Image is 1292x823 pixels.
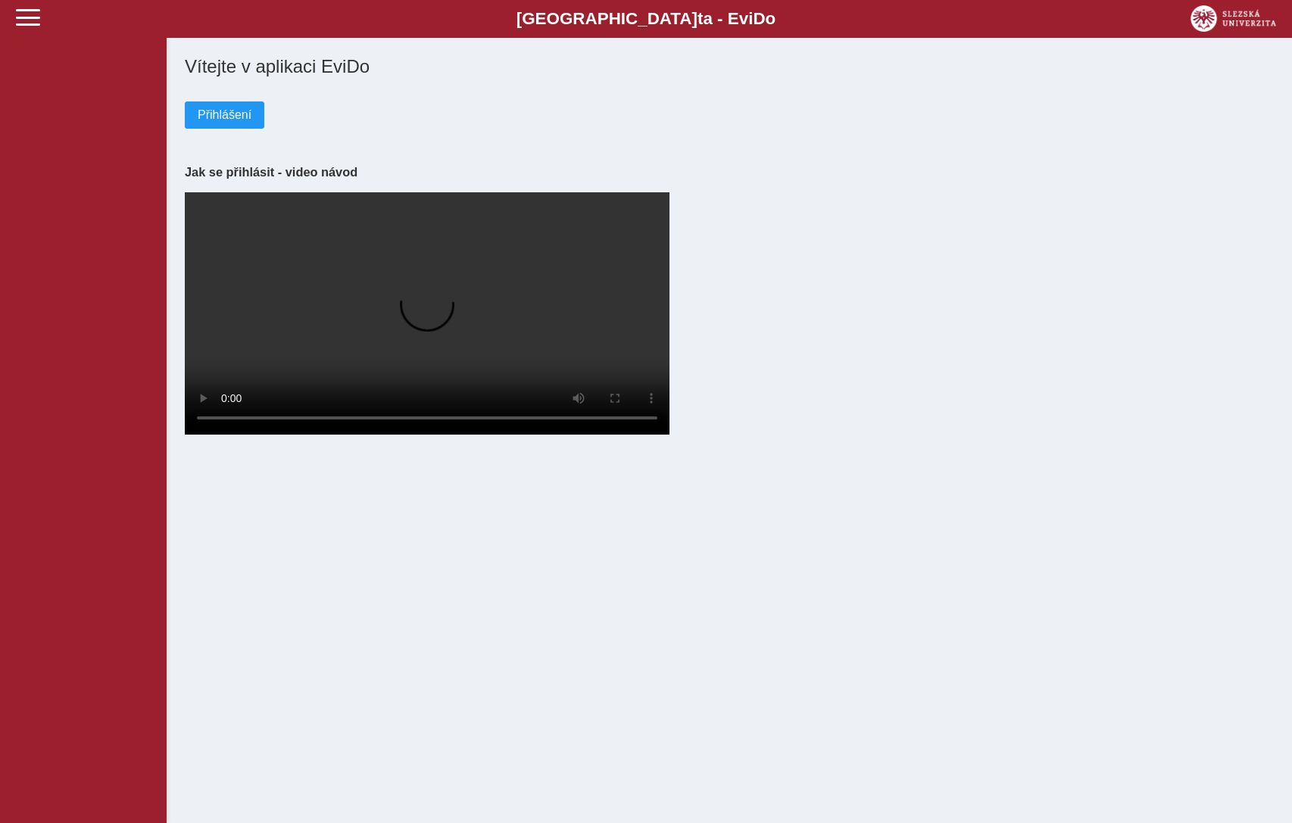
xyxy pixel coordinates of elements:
span: Přihlášení [198,108,251,122]
span: o [766,9,776,28]
img: logo_web_su.png [1191,5,1276,32]
b: [GEOGRAPHIC_DATA] a - Evi [45,9,1247,29]
h1: Vítejte v aplikaci EviDo [185,56,1274,77]
span: D [753,9,765,28]
video: Your browser does not support the video tag. [185,192,669,435]
span: t [697,9,703,28]
button: Přihlášení [185,101,264,129]
h3: Jak se přihlásit - video návod [185,165,1274,179]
